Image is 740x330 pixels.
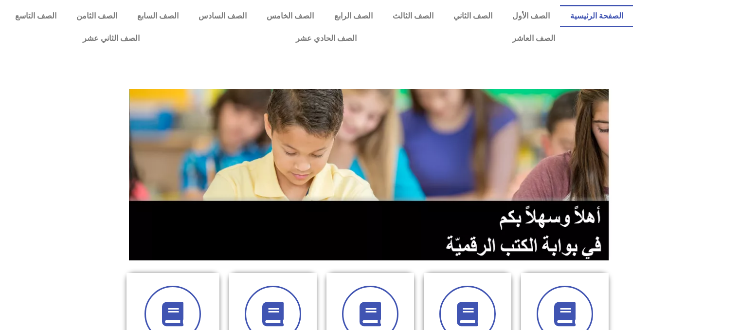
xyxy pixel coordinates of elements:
[5,5,66,27] a: الصف التاسع
[217,27,434,50] a: الصف الحادي عشر
[257,5,324,27] a: الصف الخامس
[560,5,633,27] a: الصفحة الرئيسية
[382,5,443,27] a: الصف الثالث
[127,5,188,27] a: الصف السابع
[189,5,257,27] a: الصف السادس
[5,27,217,50] a: الصف الثاني عشر
[324,5,382,27] a: الصف الرابع
[434,27,633,50] a: الصف العاشر
[443,5,502,27] a: الصف الثاني
[503,5,560,27] a: الصف الأول
[66,5,127,27] a: الصف الثامن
